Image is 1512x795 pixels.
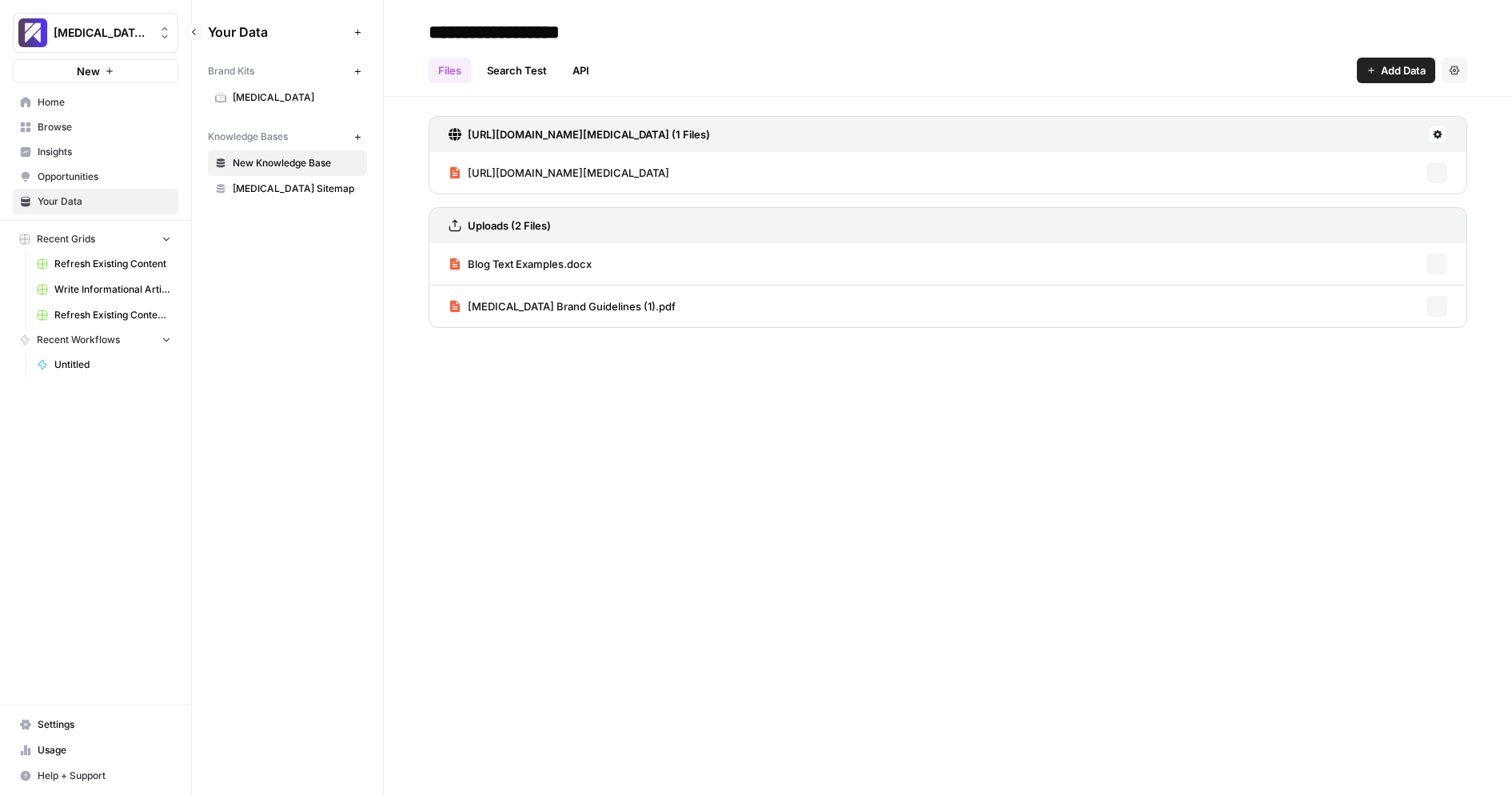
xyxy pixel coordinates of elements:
span: [URL][DOMAIN_NAME][MEDICAL_DATA] [468,165,669,181]
span: Your Data [38,194,171,209]
a: Search Test [477,58,557,83]
span: Opportunities [38,170,171,184]
a: [URL][DOMAIN_NAME][MEDICAL_DATA] [449,152,669,194]
a: API [563,58,599,83]
h3: Uploads (2 Files) [468,218,551,234]
a: Settings [13,712,178,737]
a: Your Data [13,189,178,214]
span: Recent Workflows [37,333,120,347]
span: [MEDICAL_DATA] Brand Guidelines (1).pdf [468,298,676,314]
button: Help + Support [13,763,178,789]
span: Home [38,95,171,110]
span: [MEDICAL_DATA] [233,90,360,105]
a: Write Informational Article [30,277,178,302]
button: Recent Workflows [13,328,178,352]
a: [URL][DOMAIN_NAME][MEDICAL_DATA] (1 Files) [449,117,710,152]
span: Insights [38,145,171,159]
button: Recent Grids [13,227,178,251]
span: Your Data [208,22,348,42]
span: Browse [38,120,171,134]
a: Blog Text Examples.docx [449,243,592,285]
span: [MEDICAL_DATA] - Test [54,25,150,41]
span: Knowledge Bases [208,130,288,144]
span: Refresh Existing Content [54,257,171,271]
a: Opportunities [13,164,178,190]
h3: [URL][DOMAIN_NAME][MEDICAL_DATA] (1 Files) [468,126,710,142]
span: Settings [38,717,171,732]
a: Uploads (2 Files) [449,208,551,243]
a: Insights [13,139,178,165]
span: New [77,63,100,79]
a: Home [13,90,178,115]
span: Recent Grids [37,232,95,246]
button: Add Data [1357,58,1435,83]
a: [MEDICAL_DATA] Brand Guidelines (1).pdf [449,286,676,327]
span: Add Data [1381,62,1426,78]
span: Write Informational Article [54,282,171,297]
span: [MEDICAL_DATA] Sitemap [233,182,360,196]
span: Untitled [54,358,171,372]
span: Help + Support [38,769,171,783]
button: Workspace: Overjet - Test [13,13,178,53]
a: Files [429,58,471,83]
span: New Knowledge Base [233,156,360,170]
span: Brand Kits [208,64,254,78]
a: [MEDICAL_DATA] [208,85,367,110]
a: Browse [13,114,178,140]
span: Usage [38,743,171,757]
a: Refresh Existing Content [30,251,178,277]
span: Blog Text Examples.docx [468,256,592,272]
a: Untitled [30,352,178,378]
a: Usage [13,737,178,763]
a: New Knowledge Base [208,150,367,176]
img: Overjet - Test Logo [18,18,47,47]
button: New [13,59,178,83]
a: [MEDICAL_DATA] Sitemap [208,176,367,202]
a: Refresh Existing Content - Test 2 [30,302,178,328]
span: Refresh Existing Content - Test 2 [54,308,171,322]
